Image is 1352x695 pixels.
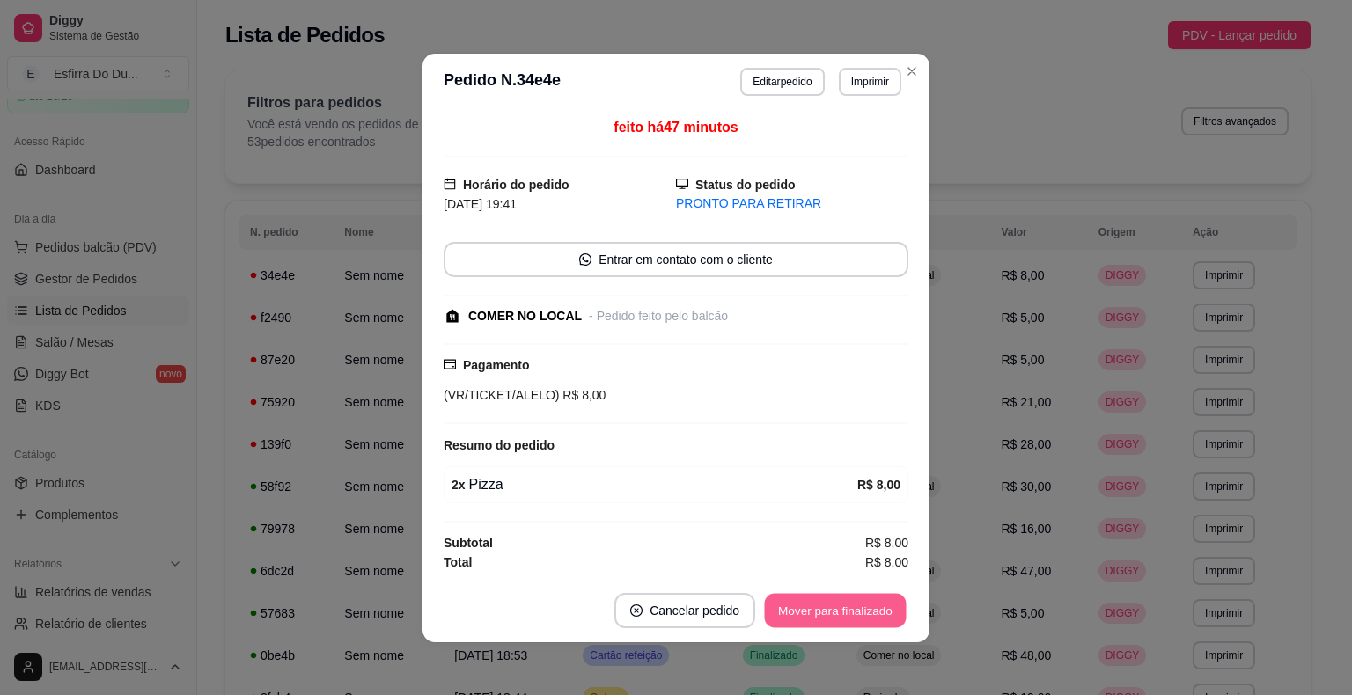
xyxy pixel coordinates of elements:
[444,388,559,402] span: (VR/TICKET/ALELO)
[765,593,907,627] button: Mover para finalizado
[676,178,688,190] span: desktop
[559,388,606,402] span: R$ 8,00
[676,194,908,213] div: PRONTO PARA RETIRAR
[865,552,908,572] span: R$ 8,00
[463,358,529,372] strong: Pagamento
[589,307,728,326] div: - Pedido feito pelo balcão
[695,178,796,192] strong: Status do pedido
[444,197,517,211] span: [DATE] 19:41
[444,242,908,277] button: whats-appEntrar em contato com o cliente
[898,57,926,85] button: Close
[630,604,643,617] span: close-circle
[468,307,582,326] div: COMER NO LOCAL
[452,474,857,495] div: Pizza
[444,438,555,452] strong: Resumo do pedido
[839,68,901,96] button: Imprimir
[444,178,456,190] span: calendar
[614,120,738,135] span: feito há 47 minutos
[463,178,569,192] strong: Horário do pedido
[444,555,472,569] strong: Total
[857,478,900,492] strong: R$ 8,00
[579,253,591,266] span: whats-app
[444,358,456,370] span: credit-card
[865,533,908,552] span: R$ 8,00
[614,593,755,628] button: close-circleCancelar pedido
[444,68,561,96] h3: Pedido N. 34e4e
[444,536,493,550] strong: Subtotal
[452,478,466,492] strong: 2 x
[740,68,824,96] button: Editarpedido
